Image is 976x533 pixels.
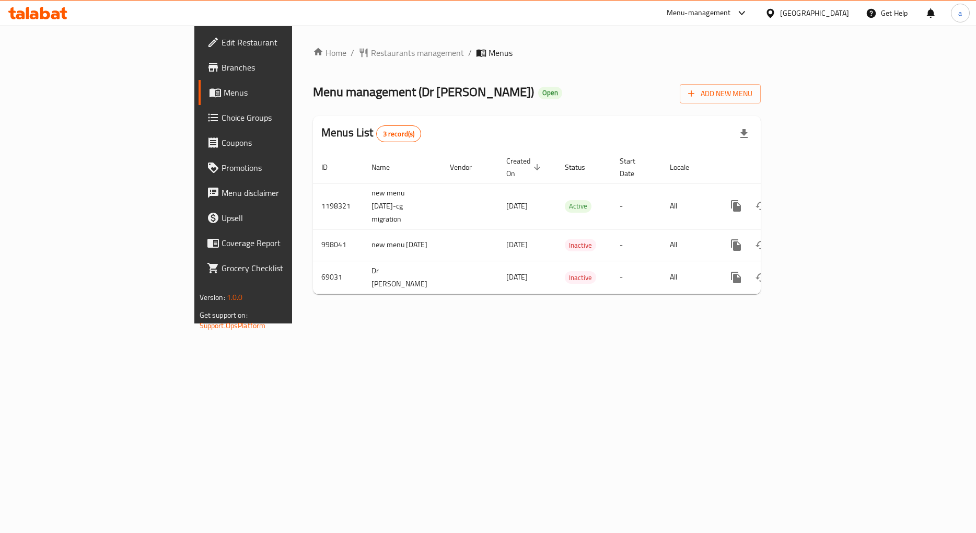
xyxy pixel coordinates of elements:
div: Active [565,200,591,213]
span: Inactive [565,239,596,251]
span: Add New Menu [688,87,752,100]
button: more [724,265,749,290]
button: Change Status [749,193,774,218]
td: new menu [DATE]-cg migration [363,183,441,229]
span: Open [538,88,562,97]
a: Coverage Report [199,230,357,256]
span: Choice Groups [222,111,349,124]
div: [GEOGRAPHIC_DATA] [780,7,849,19]
span: Version: [200,291,225,304]
span: Vendor [450,161,485,173]
span: Promotions [222,161,349,174]
a: Promotions [199,155,357,180]
div: Export file [731,121,757,146]
a: Choice Groups [199,105,357,130]
a: Support.OpsPlatform [200,319,266,332]
nav: breadcrumb [313,47,761,59]
span: Inactive [565,272,596,284]
td: All [661,229,715,261]
a: Menu disclaimer [199,180,357,205]
span: a [958,7,962,19]
span: Coupons [222,136,349,149]
span: Upsell [222,212,349,224]
span: Menu management ( Dr [PERSON_NAME] ) [313,80,534,103]
span: Menus [224,86,349,99]
a: Upsell [199,205,357,230]
button: Add New Menu [680,84,761,103]
a: Restaurants management [358,47,464,59]
td: All [661,261,715,294]
span: [DATE] [506,238,528,251]
td: - [611,229,661,261]
span: 1.0.0 [227,291,243,304]
button: Change Status [749,265,774,290]
span: Menus [489,47,513,59]
th: Actions [715,152,832,183]
span: Locale [670,161,703,173]
a: Grocery Checklist [199,256,357,281]
li: / [468,47,472,59]
span: Active [565,200,591,212]
button: Change Status [749,233,774,258]
div: Menu-management [667,7,731,19]
span: Start Date [620,155,649,180]
button: more [724,233,749,258]
a: Menus [199,80,357,105]
a: Branches [199,55,357,80]
div: Open [538,87,562,99]
span: Branches [222,61,349,74]
td: All [661,183,715,229]
span: Coverage Report [222,237,349,249]
a: Coupons [199,130,357,155]
div: Inactive [565,271,596,284]
h2: Menus List [321,125,421,142]
table: enhanced table [313,152,832,294]
span: 3 record(s) [377,129,421,139]
span: Status [565,161,599,173]
td: - [611,183,661,229]
td: Dr [PERSON_NAME] [363,261,441,294]
span: [DATE] [506,199,528,213]
td: new menu [DATE] [363,229,441,261]
span: [DATE] [506,270,528,284]
span: Created On [506,155,544,180]
button: more [724,193,749,218]
span: Restaurants management [371,47,464,59]
span: ID [321,161,341,173]
span: Get support on: [200,308,248,322]
span: Name [371,161,403,173]
td: - [611,261,661,294]
div: Total records count [376,125,422,142]
span: Menu disclaimer [222,187,349,199]
a: Edit Restaurant [199,30,357,55]
span: Grocery Checklist [222,262,349,274]
span: Edit Restaurant [222,36,349,49]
